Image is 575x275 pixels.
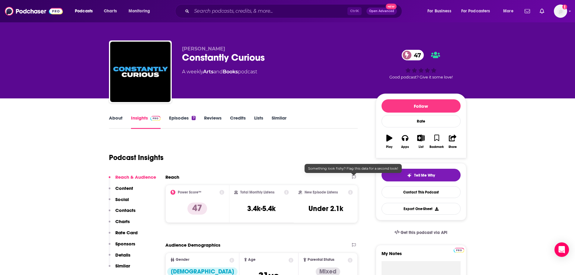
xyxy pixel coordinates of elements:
span: and [213,69,223,75]
span: Parental Status [308,258,334,262]
img: Podchaser - Follow, Share and Rate Podcasts [5,5,63,17]
span: Good podcast? Give it some love! [389,75,453,79]
a: Contact This Podcast [382,186,461,198]
button: open menu [71,6,101,16]
img: Podchaser Pro [454,248,464,253]
p: Charts [115,219,130,224]
p: Content [115,185,133,191]
button: Open AdvancedNew [366,8,397,15]
h2: Audience Demographics [165,242,220,248]
p: Rate Card [115,230,138,235]
a: Lists [254,115,263,129]
button: Bookmark [429,131,445,152]
p: 47 [187,203,207,215]
button: Show profile menu [554,5,567,18]
a: Show notifications dropdown [537,6,547,16]
span: Tell Me Why [414,173,435,178]
span: For Podcasters [461,7,490,15]
h2: New Episode Listens [305,190,338,194]
span: Open Advanced [369,10,394,13]
div: Play [386,145,392,149]
div: Share [449,145,457,149]
button: open menu [124,6,158,16]
button: Sponsors [109,241,135,252]
span: [PERSON_NAME] [182,46,225,52]
a: Episodes7 [169,115,195,129]
a: About [109,115,123,129]
a: Credits [230,115,246,129]
img: User Profile [554,5,567,18]
div: Bookmark [430,145,444,149]
button: Rate Card [109,230,138,241]
a: Show notifications dropdown [522,6,532,16]
button: Charts [109,219,130,230]
button: Share [445,131,460,152]
button: Similar [109,263,130,274]
h2: Reach [165,174,179,180]
a: 47 [402,50,424,60]
button: List [413,131,429,152]
div: A weekly podcast [182,68,257,75]
button: open menu [457,6,499,16]
h2: Power Score™ [178,190,201,194]
button: open menu [423,6,459,16]
span: Age [248,258,256,262]
button: Content [109,185,133,197]
img: Podchaser Pro [150,116,161,121]
span: Podcasts [75,7,93,15]
img: Constantly Curious [110,42,171,102]
div: Search podcasts, credits, & more... [181,4,408,18]
label: My Notes [382,251,461,261]
div: Rate [382,115,461,127]
a: Charts [100,6,120,16]
div: 7 [192,116,195,120]
h3: Under 2.1k [308,204,343,213]
button: Details [109,252,130,263]
svg: Add a profile image [562,5,567,9]
div: List [419,145,423,149]
span: Get this podcast via API [401,230,447,235]
a: Books [223,69,238,75]
p: Contacts [115,207,136,213]
span: 47 [408,50,424,60]
a: Arts [203,69,213,75]
button: Play [382,131,397,152]
button: Export One-Sheet [382,203,461,215]
div: Open Intercom Messenger [554,242,569,257]
h3: 3.4k-5.4k [247,204,276,213]
button: Reach & Audience [109,174,156,185]
span: New [386,4,397,9]
button: Contacts [109,207,136,219]
span: Monitoring [129,7,150,15]
img: tell me why sparkle [407,173,412,178]
button: tell me why sparkleTell Me Why [382,169,461,181]
p: Sponsors [115,241,135,247]
div: 47Good podcast? Give it some love! [376,46,466,83]
p: Reach & Audience [115,174,156,180]
p: Social [115,197,129,202]
button: open menu [499,6,521,16]
span: Charts [104,7,117,15]
a: InsightsPodchaser Pro [131,115,161,129]
h2: Total Monthly Listens [240,190,274,194]
span: Something look fishy? Flag this data for a second look! [308,166,398,171]
span: Gender [176,258,189,262]
p: Details [115,252,130,258]
a: Pro website [454,247,464,253]
div: Apps [401,145,409,149]
h1: Podcast Insights [109,153,164,162]
span: Logged in as agoldsmithwissman [554,5,567,18]
button: Social [109,197,129,208]
span: Ctrl K [347,7,362,15]
span: More [503,7,513,15]
a: Reviews [204,115,222,129]
span: For Business [427,7,451,15]
a: Get this podcast via API [390,225,452,240]
button: Apps [397,131,413,152]
input: Search podcasts, credits, & more... [192,6,347,16]
p: Similar [115,263,130,269]
a: Similar [272,115,286,129]
button: Follow [382,99,461,113]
